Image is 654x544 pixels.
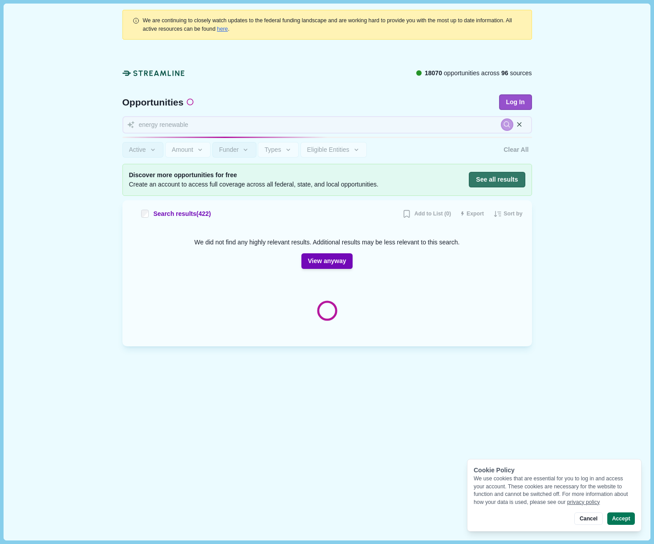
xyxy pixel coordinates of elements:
span: 96 [501,69,508,77]
button: Add to List (0) [399,207,454,221]
button: Cancel [574,512,602,525]
div: . [143,16,522,33]
div: We did not find any highly relevant results. Additional results may be less relevant to this search. [195,238,460,247]
input: Search for funding [122,116,532,134]
span: 18070 [425,69,442,77]
span: Cookie Policy [474,467,515,474]
div: We use cookies that are essential for you to log in and access your account. These cookies are ne... [474,475,635,506]
span: Active [129,146,146,154]
button: Log In [499,94,532,110]
span: Discover more opportunities for free [129,171,378,180]
button: Accept [607,512,635,525]
span: Eligible Entities [307,146,349,154]
span: Create an account to access full coverage across all federal, state, and local opportunities. [129,180,378,189]
span: Amount [172,146,193,154]
a: privacy policy [567,499,600,505]
button: See all results [469,172,525,187]
button: Export results to CSV (250 max) [457,207,487,221]
button: Active [122,142,164,158]
span: Funder [219,146,239,154]
span: Search results ( 422 ) [154,209,211,219]
a: here [217,26,228,32]
button: Funder [212,142,256,158]
button: View anyway [301,253,352,269]
button: Eligible Entities [301,142,367,158]
span: opportunities across sources [425,69,532,78]
button: Types [258,142,299,158]
span: Types [264,146,281,154]
button: Sort by [490,207,526,221]
button: Clear All [500,142,532,158]
button: Amount [165,142,211,158]
span: Opportunities [122,97,184,107]
span: We are continuing to closely watch updates to the federal funding landscape and are working hard ... [143,17,512,32]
